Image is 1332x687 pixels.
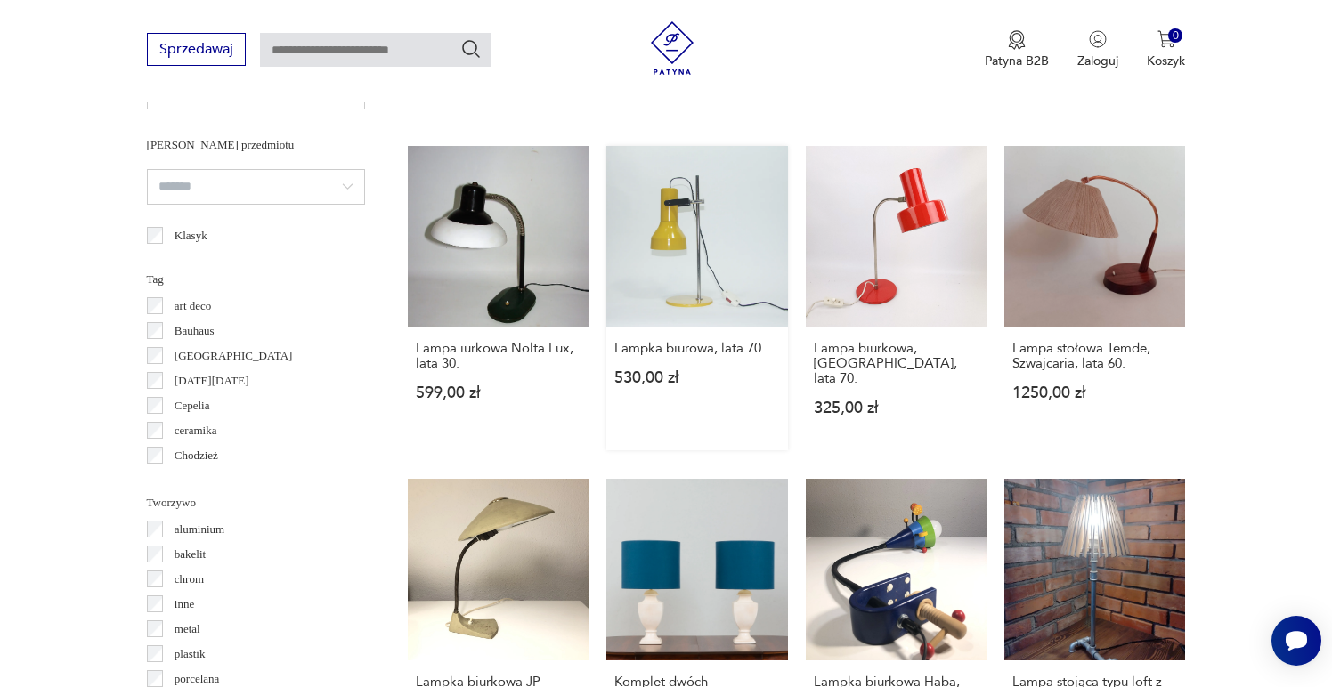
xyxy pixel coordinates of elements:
h3: Lampa biurkowa, [GEOGRAPHIC_DATA], lata 70. [814,341,979,386]
a: Lampa stołowa Temde, Szwajcaria, lata 60.Lampa stołowa Temde, Szwajcaria, lata 60.1250,00 zł [1004,146,1185,450]
button: Szukaj [460,38,482,60]
p: Tag [147,270,365,289]
p: ceramika [175,421,217,440]
img: Ikonka użytkownika [1089,30,1107,48]
p: aluminium [175,520,224,539]
p: Tworzywo [147,493,365,513]
p: [GEOGRAPHIC_DATA] [175,346,293,366]
p: Bauhaus [175,321,215,341]
p: Ćmielów [175,471,217,490]
p: 599,00 zł [416,385,581,400]
h3: Lampa stołowa Temde, Szwajcaria, lata 60. [1012,341,1177,371]
h3: Lampa iurkowa Nolta Lux, lata 30. [416,341,581,371]
p: bakelit [175,545,206,564]
p: metal [175,619,200,639]
h3: Lampka biurowa, lata 70. [614,341,779,356]
p: Chodzież [175,446,218,465]
div: 0 [1168,28,1183,44]
a: Ikona medaluPatyna B2B [985,30,1049,69]
a: Lampa biurkowa, Niemcy, lata 70.Lampa biurkowa, [GEOGRAPHIC_DATA], lata 70.325,00 zł [806,146,987,450]
iframe: Smartsupp widget button [1271,616,1321,666]
button: Patyna B2B [985,30,1049,69]
p: art deco [175,296,212,316]
p: Zaloguj [1077,53,1118,69]
a: Lampka biurowa, lata 70.Lampka biurowa, lata 70.530,00 zł [606,146,787,450]
p: 1250,00 zł [1012,385,1177,400]
p: [DATE][DATE] [175,371,249,391]
p: chrom [175,570,204,589]
p: plastik [175,644,206,664]
button: Zaloguj [1077,30,1118,69]
a: Lampa iurkowa Nolta Lux, lata 30.Lampa iurkowa Nolta Lux, lata 30.599,00 zł [408,146,589,450]
p: Cepelia [175,396,210,416]
img: Patyna - sklep z meblami i dekoracjami vintage [646,21,699,75]
p: Koszyk [1147,53,1185,69]
p: 530,00 zł [614,370,779,385]
button: Sprzedawaj [147,33,246,66]
p: Klasyk [175,226,207,246]
p: Patyna B2B [985,53,1049,69]
img: Ikona koszyka [1157,30,1175,48]
a: Sprzedawaj [147,44,246,57]
p: inne [175,594,194,614]
img: Ikona medalu [1008,30,1026,50]
p: 325,00 zł [814,400,979,416]
p: [PERSON_NAME] przedmiotu [147,135,365,155]
button: 0Koszyk [1147,30,1185,69]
